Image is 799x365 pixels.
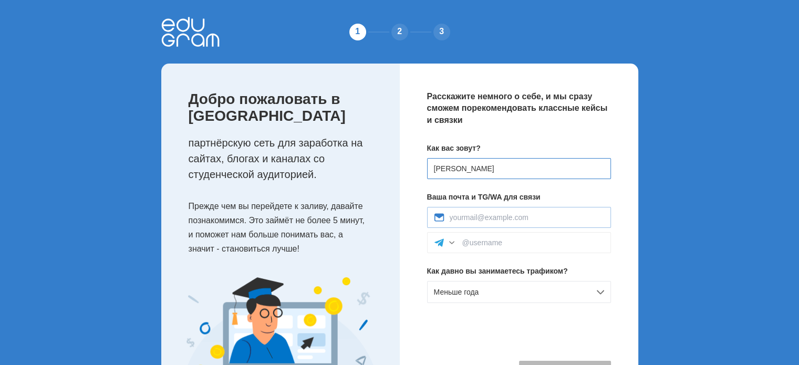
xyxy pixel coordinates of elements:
input: Имя [427,158,611,179]
div: 1 [347,22,368,43]
p: Как вас зовут? [427,143,611,154]
p: Ваша почта и TG/WA для связи [427,192,611,203]
p: Расскажите немного о себе, и мы сразу сможем порекомендовать классные кейсы и связки [427,91,611,126]
span: Меньше года [434,288,479,296]
p: Как давно вы занимаетесь трафиком? [427,266,611,277]
input: yourmail@example.com [450,213,604,222]
div: 3 [431,22,452,43]
p: Добро пожаловать в [GEOGRAPHIC_DATA] [189,91,379,124]
div: 2 [389,22,410,43]
p: Прежде чем вы перейдете к заливу, давайте познакомимся. Это займёт не более 5 минут, и поможет на... [189,199,379,256]
p: партнёрскую сеть для заработка на сайтах, блогах и каналах со студенческой аудиторией. [189,135,379,182]
input: @username [462,238,604,247]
